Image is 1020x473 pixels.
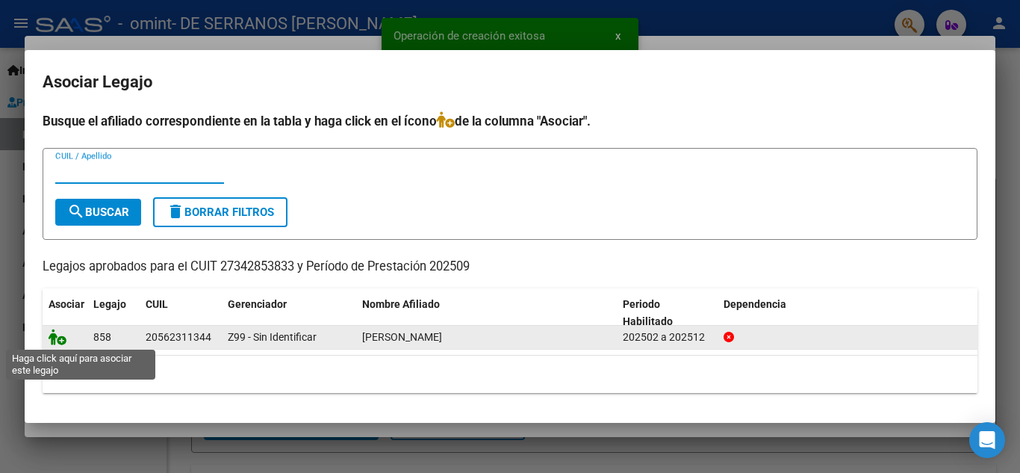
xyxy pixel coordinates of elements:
[623,329,712,346] div: 202502 a 202512
[146,329,211,346] div: 20562311344
[43,356,977,393] div: 1 registros
[55,199,141,226] button: Buscar
[362,331,442,343] span: GOMEZ LEDESMA CRISTOBAL
[67,203,85,220] mat-icon: search
[43,111,977,131] h4: Busque el afiliado correspondiente en la tabla y haga click en el ícono de la columna "Asociar".
[362,298,440,310] span: Nombre Afiliado
[228,331,317,343] span: Z99 - Sin Identificar
[969,422,1005,458] div: Open Intercom Messenger
[93,298,126,310] span: Legajo
[43,288,87,338] datatable-header-cell: Asociar
[718,288,978,338] datatable-header-cell: Dependencia
[167,205,274,219] span: Borrar Filtros
[617,288,718,338] datatable-header-cell: Periodo Habilitado
[623,298,673,327] span: Periodo Habilitado
[43,258,977,276] p: Legajos aprobados para el CUIT 27342853833 y Período de Prestación 202509
[222,288,356,338] datatable-header-cell: Gerenciador
[724,298,786,310] span: Dependencia
[146,298,168,310] span: CUIL
[153,197,287,227] button: Borrar Filtros
[356,288,617,338] datatable-header-cell: Nombre Afiliado
[167,203,184,220] mat-icon: delete
[140,288,222,338] datatable-header-cell: CUIL
[49,298,84,310] span: Asociar
[228,298,287,310] span: Gerenciador
[93,331,111,343] span: 858
[67,205,129,219] span: Buscar
[87,288,140,338] datatable-header-cell: Legajo
[43,68,977,96] h2: Asociar Legajo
